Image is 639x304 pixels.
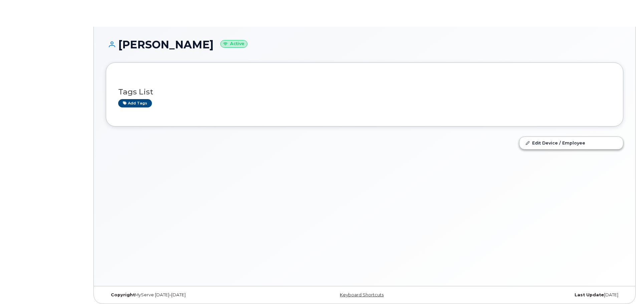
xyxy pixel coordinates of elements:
[111,292,135,297] strong: Copyright
[451,292,623,298] div: [DATE]
[118,99,152,107] a: Add tags
[118,88,611,96] h3: Tags List
[106,39,623,50] h1: [PERSON_NAME]
[575,292,604,297] strong: Last Update
[340,292,384,297] a: Keyboard Shortcuts
[220,40,247,48] small: Active
[106,292,278,298] div: MyServe [DATE]–[DATE]
[519,137,623,149] a: Edit Device / Employee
